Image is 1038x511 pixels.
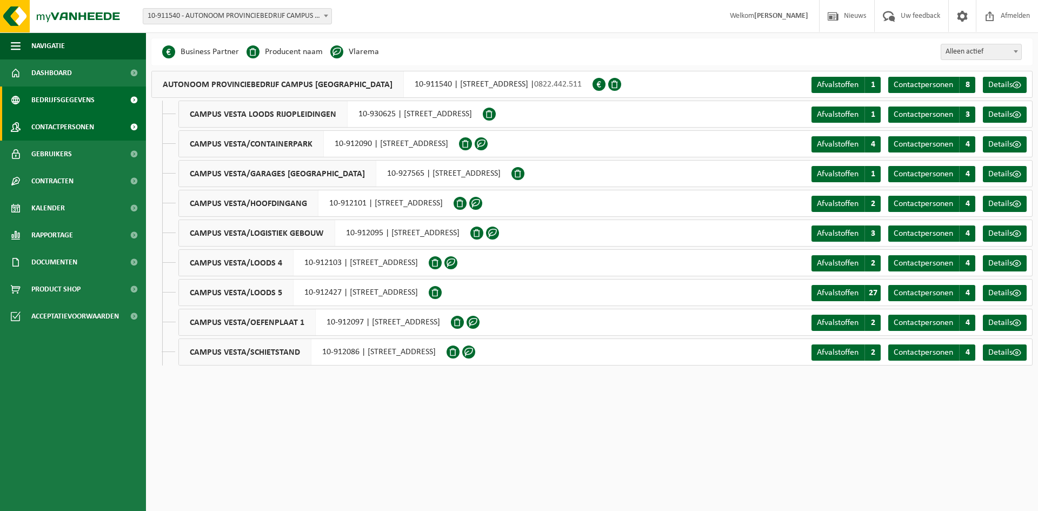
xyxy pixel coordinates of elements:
a: Contactpersonen 4 [888,225,975,242]
div: 10-912095 | [STREET_ADDRESS] [178,220,470,247]
a: Afvalstoffen 2 [811,196,881,212]
span: 4 [959,255,975,271]
span: Contactpersonen [894,289,953,297]
span: Details [988,140,1013,149]
span: 4 [959,166,975,182]
a: Details [983,344,1027,361]
a: Contactpersonen 4 [888,255,975,271]
span: Details [988,110,1013,119]
span: 3 [864,225,881,242]
span: Afvalstoffen [817,259,859,268]
span: Contactpersonen [894,81,953,89]
span: Details [988,170,1013,178]
a: Afvalstoffen 2 [811,255,881,271]
span: CAMPUS VESTA/HOOFDINGANG [179,190,318,216]
span: Afvalstoffen [817,289,859,297]
span: Contactpersonen [894,140,953,149]
span: Afvalstoffen [817,200,859,208]
span: 10-911540 - AUTONOOM PROVINCIEBEDRIJF CAMPUS VESTA - RANST [143,8,332,24]
a: Contactpersonen 4 [888,136,975,152]
a: Afvalstoffen 1 [811,77,881,93]
span: AUTONOOM PROVINCIEBEDRIJF CAMPUS [GEOGRAPHIC_DATA] [152,71,404,97]
span: Details [988,289,1013,297]
a: Contactpersonen 8 [888,77,975,93]
li: Business Partner [162,44,239,60]
span: 4 [959,315,975,331]
span: 4 [959,196,975,212]
li: Producent naam [247,44,323,60]
a: Contactpersonen 4 [888,196,975,212]
span: 27 [864,285,881,301]
a: Details [983,315,1027,331]
span: Details [988,81,1013,89]
a: Contactpersonen 4 [888,344,975,361]
span: Afvalstoffen [817,318,859,327]
a: Details [983,196,1027,212]
a: Afvalstoffen 1 [811,107,881,123]
a: Contactpersonen 3 [888,107,975,123]
span: Contactpersonen [894,170,953,178]
span: Details [988,259,1013,268]
span: Rapportage [31,222,73,249]
span: CAMPUS VESTA LOODS RIJOPLEIDINGEN [179,101,348,127]
span: 2 [864,196,881,212]
span: Contracten [31,168,74,195]
div: 10-912090 | [STREET_ADDRESS] [178,130,459,157]
span: 10-911540 - AUTONOOM PROVINCIEBEDRIJF CAMPUS VESTA - RANST [143,9,331,24]
a: Contactpersonen 4 [888,285,975,301]
a: Details [983,255,1027,271]
span: Contactpersonen [894,200,953,208]
a: Afvalstoffen 1 [811,166,881,182]
div: 10-912427 | [STREET_ADDRESS] [178,279,429,306]
span: Contactpersonen [894,318,953,327]
div: 10-911540 | [STREET_ADDRESS] | [151,71,593,98]
span: CAMPUS VESTA/LOODS 4 [179,250,294,276]
div: 10-912097 | [STREET_ADDRESS] [178,309,451,336]
span: Contactpersonen [894,229,953,238]
span: Navigatie [31,32,65,59]
span: Details [988,348,1013,357]
li: Vlarema [330,44,379,60]
span: Afvalstoffen [817,140,859,149]
span: 4 [864,136,881,152]
span: 3 [959,107,975,123]
a: Details [983,225,1027,242]
a: Details [983,285,1027,301]
span: Bedrijfsgegevens [31,87,95,114]
span: CAMPUS VESTA/LOGISTIEK GEBOUW [179,220,335,246]
a: Afvalstoffen 27 [811,285,881,301]
span: Contactpersonen [31,114,94,141]
span: Contactpersonen [894,110,953,119]
a: Details [983,107,1027,123]
span: Afvalstoffen [817,348,859,357]
span: 2 [864,315,881,331]
span: Kalender [31,195,65,222]
a: Details [983,166,1027,182]
span: CAMPUS VESTA/LOODS 5 [179,280,294,306]
span: 8 [959,77,975,93]
span: Dashboard [31,59,72,87]
span: Product Shop [31,276,81,303]
a: Afvalstoffen 4 [811,136,881,152]
span: Documenten [31,249,77,276]
a: Details [983,136,1027,152]
span: Details [988,200,1013,208]
a: Contactpersonen 4 [888,166,975,182]
span: 0822.442.511 [534,80,582,89]
span: 4 [959,344,975,361]
span: 4 [959,225,975,242]
a: Afvalstoffen 2 [811,315,881,331]
span: Afvalstoffen [817,81,859,89]
span: CAMPUS VESTA/SCHIETSTAND [179,339,311,365]
span: Acceptatievoorwaarden [31,303,119,330]
span: Gebruikers [31,141,72,168]
span: CAMPUS VESTA/CONTAINERPARK [179,131,324,157]
span: Details [988,318,1013,327]
div: 10-912086 | [STREET_ADDRESS] [178,339,447,366]
span: Details [988,229,1013,238]
span: Afvalstoffen [817,229,859,238]
span: Contactpersonen [894,259,953,268]
span: 1 [864,107,881,123]
span: CAMPUS VESTA/OEFENPLAAT 1 [179,309,316,335]
a: Contactpersonen 4 [888,315,975,331]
